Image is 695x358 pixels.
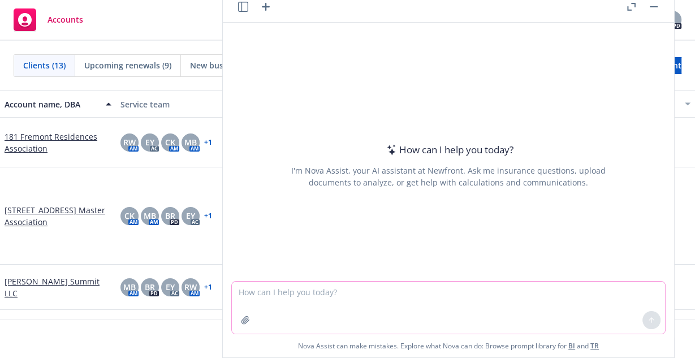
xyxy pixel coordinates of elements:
span: New businesses (0) [190,59,263,71]
span: Nova Assist can make mistakes. Explore what Nova can do: Browse prompt library for and [227,334,670,357]
span: MB [123,281,136,293]
div: How can I help you today? [383,143,513,157]
a: Accounts [9,4,88,36]
span: RW [184,281,197,293]
span: CK [124,210,135,222]
a: [STREET_ADDRESS] Master Association [5,204,111,228]
span: Accounts [48,15,83,24]
a: + 1 [204,139,212,146]
a: 181 Fremont Residences Association [5,131,111,154]
span: CK [165,136,175,148]
span: EY [145,136,154,148]
a: + 1 [204,213,212,219]
span: EY [166,281,175,293]
span: EY [186,210,195,222]
span: BR [165,210,175,222]
div: Account name, DBA [5,98,99,110]
span: BR [145,281,155,293]
span: Upcoming renewals (9) [84,59,171,71]
span: RW [123,136,136,148]
span: Clients (13) [23,59,66,71]
div: Service team [120,98,227,110]
a: [PERSON_NAME] Summit LLC [5,275,111,299]
span: MB [184,136,197,148]
button: Service team [116,90,232,118]
a: + 1 [204,284,212,291]
span: MB [144,210,156,222]
div: I'm Nova Assist, your AI assistant at Newfront. Ask me insurance questions, upload documents to a... [290,165,607,188]
a: TR [590,341,599,351]
a: BI [568,341,575,351]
